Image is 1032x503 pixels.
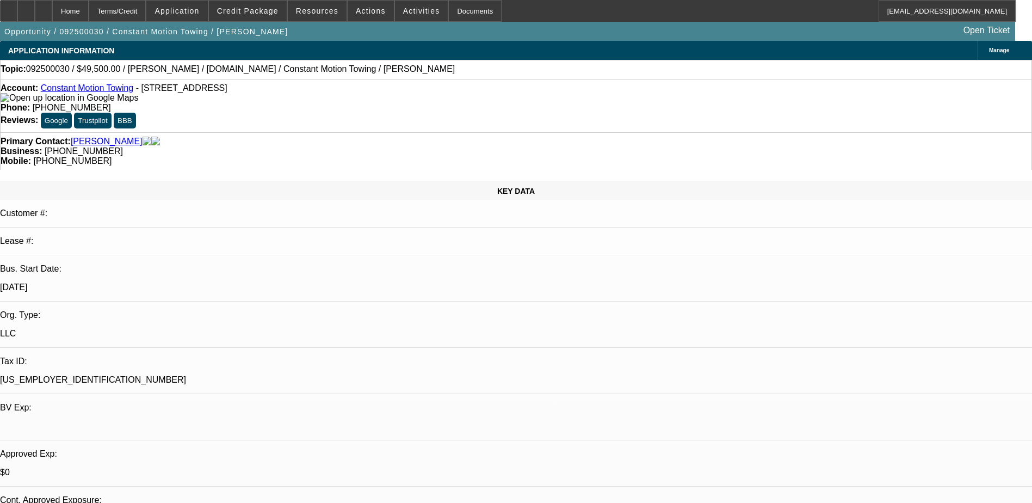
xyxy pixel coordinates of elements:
img: linkedin-icon.png [151,137,160,146]
span: [PHONE_NUMBER] [33,103,111,112]
strong: Account: [1,83,38,93]
a: Open Ticket [959,21,1014,40]
img: Open up location in Google Maps [1,93,138,103]
strong: Primary Contact: [1,137,71,146]
button: Resources [288,1,347,21]
span: Activities [403,7,440,15]
button: Activities [395,1,448,21]
strong: Reviews: [1,115,38,125]
button: Google [41,113,72,128]
a: View Google Maps [1,93,138,102]
span: [PHONE_NUMBER] [45,146,123,156]
span: - [STREET_ADDRESS] [136,83,227,93]
strong: Phone: [1,103,30,112]
span: Application [155,7,199,15]
strong: Business: [1,146,42,156]
button: Application [146,1,207,21]
button: Trustpilot [74,113,111,128]
span: Actions [356,7,386,15]
img: facebook-icon.png [143,137,151,146]
button: BBB [114,113,136,128]
span: APPLICATION INFORMATION [8,46,114,55]
strong: Topic: [1,64,26,74]
span: Credit Package [217,7,279,15]
span: Manage [989,47,1009,53]
a: Constant Motion Towing [41,83,133,93]
strong: Mobile: [1,156,31,165]
span: KEY DATA [497,187,535,195]
button: Actions [348,1,394,21]
button: Credit Package [209,1,287,21]
span: 092500030 / $49,500.00 / [PERSON_NAME] / [DOMAIN_NAME] / Constant Motion Towing / [PERSON_NAME] [26,64,455,74]
a: [PERSON_NAME] [71,137,143,146]
span: [PHONE_NUMBER] [33,156,112,165]
span: Resources [296,7,338,15]
span: Opportunity / 092500030 / Constant Motion Towing / [PERSON_NAME] [4,27,288,36]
